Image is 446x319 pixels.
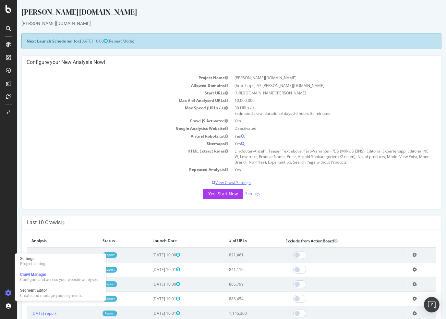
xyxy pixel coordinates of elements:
td: Max # of Analysed URLs [10,97,215,104]
p: View Crawl Settings [10,180,419,185]
td: Yes [215,140,420,147]
td: Crawl JS Activated [10,117,215,125]
td: 10,000,000 [215,97,420,104]
a: Crawl ManagerConfigure and access your website analyses [18,271,103,283]
td: Repeated Analysis [10,166,215,173]
td: Max Speed (URLs / s) [10,104,215,117]
div: Open Intercom Messenger [424,297,440,313]
div: (Repeat Mode) [5,33,425,49]
th: # of URLs [207,234,264,248]
td: Virtual Robots.txt [10,132,215,140]
td: 865,799 [207,277,264,291]
td: Deactivated [215,125,420,132]
a: [DATE] report [15,252,40,258]
td: Project Name [10,74,215,81]
th: Exclude from ActionBoard [264,234,391,248]
td: HTML Extract Rules [10,147,215,166]
td: [PERSON_NAME][DOMAIN_NAME] [215,74,420,81]
td: Sitemaps [10,140,215,147]
td: 30 URLs / s Estimated crawl duration: [215,104,420,117]
span: [DATE] 10:00 [136,252,163,258]
span: [DATE] 10:01 [136,311,163,316]
a: Settings [228,191,243,196]
td: 841,110 [207,262,264,277]
h4: Configure your New Analysis Now! [10,59,419,66]
td: Google Analytics Website [10,125,215,132]
td: Yes [215,166,420,173]
span: [DATE] 10:00 [136,281,163,287]
a: [DATE] report [15,296,40,301]
span: [DATE] 10:01 [136,267,163,272]
a: [DATE] report [15,281,40,287]
div: [PERSON_NAME][DOMAIN_NAME] [5,20,425,27]
td: Allowed Domains [10,82,215,89]
div: Configure and access your website analyses [20,277,98,282]
td: Yes [215,132,420,140]
h4: Last 10 Crawls [10,219,419,226]
span: [DATE] 10:00 [63,38,91,44]
a: Report [86,296,100,301]
td: Linkfooter-Anzahl, Teaser Text above, Farb-Varianten PDS (MINUS EINS), Editorial Expertentipp, Ed... [215,147,420,166]
td: Yes [215,117,420,125]
span: [DATE] 10:01 [136,296,163,301]
td: [URL][DOMAIN_NAME][PERSON_NAME] [215,89,420,97]
div: Segment Editor [20,288,82,293]
a: Report [86,311,100,316]
a: [DATE] report [15,311,40,316]
td: 821,461 [207,248,264,263]
a: Report [86,281,100,287]
a: SettingsProject settings [18,255,103,267]
a: [DATE] report [15,267,40,272]
a: Segment EditorCreate and manage your segments [18,287,103,299]
strong: Next Launch Scheduled for: [10,38,63,44]
td: Start URLs [10,89,215,97]
div: Project settings [20,261,47,266]
th: Status [81,234,131,248]
button: Yes! Start Now [186,189,226,199]
span: 3 days 20 hours 35 minutes [264,111,314,116]
div: [PERSON_NAME][DOMAIN_NAME] [5,6,425,20]
th: Analysis [10,234,81,248]
div: Settings [20,256,47,261]
div: Crawl Manager [20,272,98,277]
td: (http|https)://*.[PERSON_NAME][DOMAIN_NAME] [215,82,420,89]
th: Launch Date [131,234,207,248]
td: 888,454 [207,291,264,306]
a: Report [86,267,100,272]
a: Report [86,252,100,258]
div: Create and manage your segments [20,293,82,298]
